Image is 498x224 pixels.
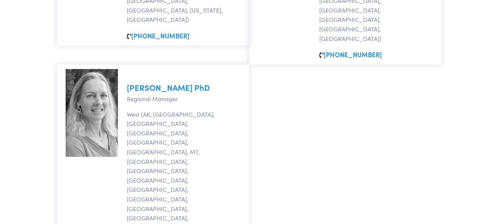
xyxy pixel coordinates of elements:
img: tracy-yates-phd.jpg [66,69,118,157]
a: [PERSON_NAME] PhD [127,82,210,93]
a: [PHONE_NUMBER] [324,50,382,59]
p: Regional Manager [127,94,240,104]
a: [PHONE_NUMBER] [131,31,189,40]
